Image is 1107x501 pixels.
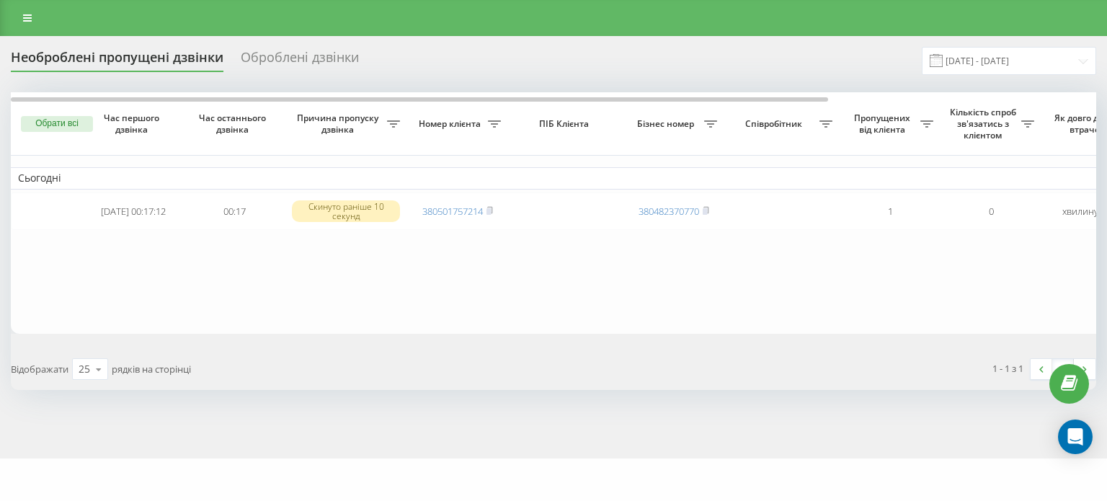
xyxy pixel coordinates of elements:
[631,118,704,130] span: Бізнес номер
[184,192,285,231] td: 00:17
[422,205,483,218] a: 380501757214
[11,50,223,72] div: Необроблені пропущені дзвінки
[639,205,699,218] a: 380482370770
[11,363,68,376] span: Відображати
[112,363,191,376] span: рядків на сторінці
[195,112,273,135] span: Час останнього дзвінка
[414,118,488,130] span: Номер клієнта
[79,362,90,376] div: 25
[21,116,93,132] button: Обрати всі
[520,118,611,130] span: ПІБ Клієнта
[241,50,359,72] div: Оброблені дзвінки
[94,112,172,135] span: Час першого дзвінка
[840,192,941,231] td: 1
[292,200,400,222] div: Скинуто раніше 10 секунд
[732,118,819,130] span: Співробітник
[847,112,920,135] span: Пропущених від клієнта
[292,112,387,135] span: Причина пропуску дзвінка
[1052,359,1074,379] a: 1
[83,192,184,231] td: [DATE] 00:17:12
[948,107,1021,141] span: Кількість спроб зв'язатись з клієнтом
[992,361,1023,376] div: 1 - 1 з 1
[1058,420,1093,454] div: Open Intercom Messenger
[941,192,1041,231] td: 0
